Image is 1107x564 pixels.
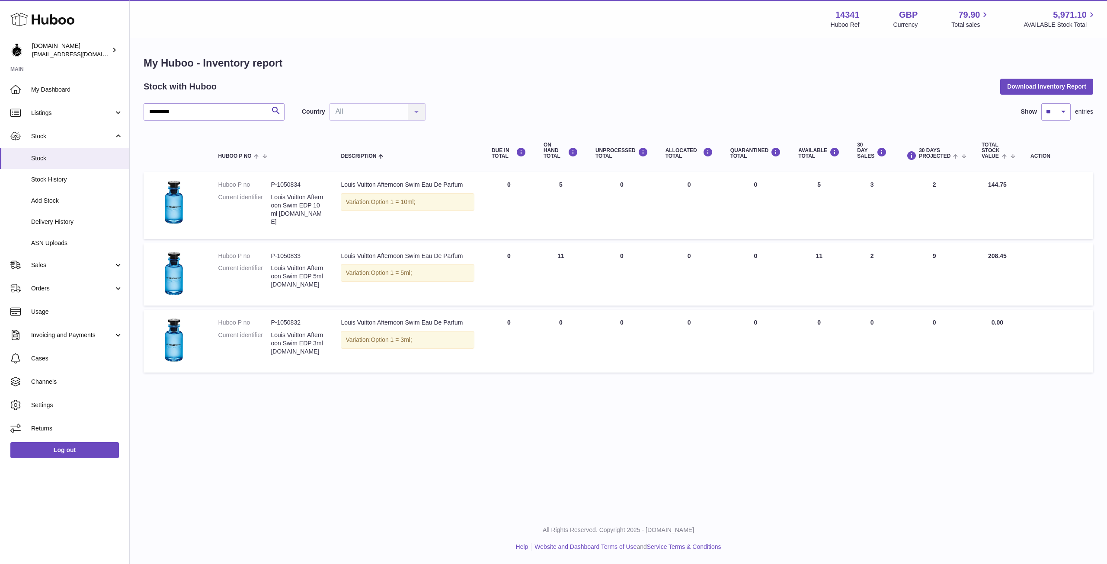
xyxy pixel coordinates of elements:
[31,239,123,247] span: ASN Uploads
[271,252,323,260] dd: P-1050833
[848,243,896,306] td: 2
[152,181,195,224] img: product image
[1024,9,1097,29] a: 5,971.10 AVAILABLE Stock Total
[341,193,474,211] div: Variation:
[341,264,474,282] div: Variation:
[32,42,110,58] div: [DOMAIN_NAME]
[657,310,722,373] td: 0
[1030,153,1085,159] div: Action
[271,181,323,189] dd: P-1050834
[31,284,114,293] span: Orders
[535,243,587,306] td: 11
[483,172,535,239] td: 0
[958,9,980,21] span: 79.90
[31,197,123,205] span: Add Stock
[341,181,474,189] div: Louis Vuitton Afternoon Swim Eau De Parfum
[647,543,721,550] a: Service Terms & Conditions
[218,181,271,189] dt: Huboo P no
[371,198,415,205] span: Option 1 = 10ml;
[790,310,848,373] td: 0
[371,269,412,276] span: Option 1 = 5ml;
[31,424,123,433] span: Returns
[899,9,918,21] strong: GBP
[31,261,114,269] span: Sales
[341,153,376,159] span: Description
[483,310,535,373] td: 0
[535,310,587,373] td: 0
[31,378,123,386] span: Channels
[341,252,474,260] div: Louis Vuitton Afternoon Swim Eau De Parfum
[848,310,896,373] td: 0
[218,153,252,159] span: Huboo P no
[492,147,526,159] div: DUE IN TOTAL
[657,172,722,239] td: 0
[893,21,918,29] div: Currency
[534,543,637,550] a: Website and Dashboard Terms of Use
[988,181,1007,188] span: 144.75
[341,319,474,327] div: Louis Vuitton Afternoon Swim Eau De Parfum
[218,319,271,327] dt: Huboo P no
[848,172,896,239] td: 3
[31,354,123,363] span: Cases
[31,154,123,163] span: Stock
[1075,108,1093,116] span: entries
[544,142,578,159] div: ON HAND Total
[595,147,648,159] div: UNPROCESSED Total
[271,319,323,327] dd: P-1050832
[988,252,1007,259] span: 208.45
[531,543,721,551] li: and
[218,264,271,289] dt: Current identifier
[31,175,123,184] span: Stock History
[144,81,217,92] h2: Stock with Huboo
[831,21,860,29] div: Huboo Ref
[1024,21,1097,29] span: AVAILABLE Stock Total
[919,148,950,159] span: 30 DAYS PROJECTED
[10,442,119,458] a: Log out
[754,252,758,259] span: 0
[657,243,722,306] td: 0
[1000,79,1093,94] button: Download Inventory Report
[951,9,990,29] a: 79.90 Total sales
[218,193,271,226] dt: Current identifier
[665,147,713,159] div: ALLOCATED Total
[31,109,114,117] span: Listings
[535,172,587,239] td: 5
[31,86,123,94] span: My Dashboard
[152,252,195,295] img: product image
[31,308,123,316] span: Usage
[152,319,195,362] img: product image
[798,147,840,159] div: AVAILABLE Total
[896,243,973,306] td: 9
[483,243,535,306] td: 0
[31,218,123,226] span: Delivery History
[790,243,848,306] td: 11
[754,319,758,326] span: 0
[1053,9,1087,21] span: 5,971.10
[896,310,973,373] td: 0
[371,336,412,343] span: Option 1 = 3ml;
[144,56,1093,70] h1: My Huboo - Inventory report
[790,172,848,239] td: 5
[587,310,657,373] td: 0
[896,172,973,239] td: 2
[341,331,474,349] div: Variation:
[31,331,114,339] span: Invoicing and Payments
[10,44,23,57] img: theperfumesampler@gmail.com
[218,252,271,260] dt: Huboo P no
[1021,108,1037,116] label: Show
[835,9,860,21] strong: 14341
[730,147,781,159] div: QUARANTINED Total
[271,264,323,289] dd: Louis Vuitton Afternoon Swim EDP 5ml [DOMAIN_NAME]
[754,181,758,188] span: 0
[516,543,528,550] a: Help
[31,401,123,409] span: Settings
[992,319,1003,326] span: 0.00
[32,51,127,57] span: [EMAIL_ADDRESS][DOMAIN_NAME]
[31,132,114,140] span: Stock
[137,526,1100,534] p: All Rights Reserved. Copyright 2025 - [DOMAIN_NAME]
[857,142,887,159] div: 30 DAY SALES
[271,193,323,226] dd: Louis Vuitton Afternoon Swim EDP 10ml [DOMAIN_NAME]
[302,108,325,116] label: Country
[587,243,657,306] td: 0
[982,142,1000,159] span: Total stock value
